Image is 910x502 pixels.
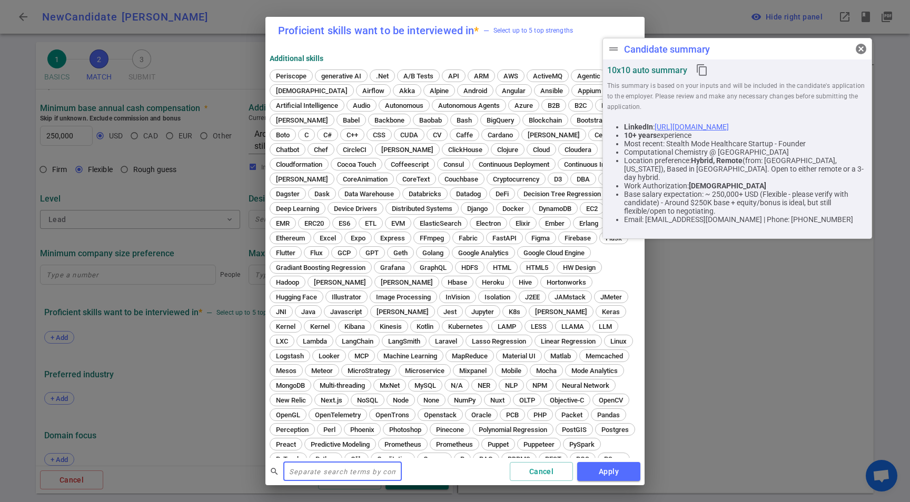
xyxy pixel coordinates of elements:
[317,396,346,404] span: Next.js
[347,234,369,242] span: Expo
[272,87,351,95] span: [DEMOGRAPHIC_DATA]
[493,146,522,154] span: Clojure
[571,102,590,109] span: B2C
[272,352,308,360] span: Logstash
[310,146,332,154] span: Chef
[460,87,491,95] span: Android
[272,205,323,213] span: Deep Learning
[272,102,342,109] span: Artificial Intelligence
[492,190,512,198] span: DeFi
[478,278,508,286] span: Heroku
[470,72,492,80] span: ARM
[311,411,364,419] span: OpenTelemetry
[320,131,335,139] span: C#
[272,411,304,419] span: OpenGL
[572,455,593,463] span: ROS
[494,323,520,330] span: LAMP
[272,116,332,124] span: [PERSON_NAME]
[339,146,370,154] span: CircleCI
[384,337,424,345] span: LangSmith
[541,455,565,463] span: REST
[489,234,520,242] span: FastAPI
[372,72,392,80] span: .Net
[595,396,627,404] span: OpenCV
[310,278,370,286] span: [PERSON_NAME]
[429,131,445,139] span: CV
[270,467,279,476] span: search
[551,293,589,301] span: JAMstack
[504,455,534,463] span: RDBMS
[307,440,373,448] span: Predictive Modeling
[472,219,505,227] span: Electron
[441,175,482,183] span: Couchbase
[522,264,552,272] span: HTML5
[541,219,568,227] span: Ember
[272,308,290,316] span: JNI
[434,102,503,109] span: Autonomous Agents
[474,381,494,389] span: NER
[376,323,405,330] span: Kinesis
[341,323,369,330] span: Kibana
[468,337,530,345] span: Lasso Regression
[320,426,339,434] span: Perl
[447,381,467,389] span: N/A
[558,323,588,330] span: LLAMA
[426,87,452,95] span: Alpine
[440,160,468,168] span: Consul
[381,440,425,448] span: Prometheus
[316,381,369,389] span: Multi-threading
[444,323,487,330] span: Kubernetes
[528,234,553,242] span: Figma
[520,190,605,198] span: Decision Tree Regression
[420,411,460,419] span: Openstack
[351,352,372,360] span: MCP
[453,116,476,124] span: Bash
[499,205,528,213] span: Docker
[598,308,624,316] span: Keras
[444,278,471,286] span: Hbase
[312,455,340,463] span: Python
[501,381,521,389] span: NLP
[454,249,512,257] span: Google Analytics
[401,367,448,375] span: Microservice
[573,72,604,80] span: Agentic
[468,411,495,419] span: Oracle
[512,219,534,227] span: Elixir
[327,308,365,316] span: Javascript
[440,308,460,316] span: Jest
[535,205,575,213] span: DynamoDB
[381,102,427,109] span: Autonomous
[315,352,343,360] span: Looker
[353,396,382,404] span: NoSQL
[411,381,440,389] span: MySQL
[270,54,323,63] strong: Additional Skills
[359,87,388,95] span: Airflow
[272,219,293,227] span: EMR
[484,440,512,448] span: Puppet
[413,323,437,330] span: Kotlin
[397,131,422,139] span: CUDA
[420,455,449,463] span: Quasar
[546,396,588,404] span: Objective-C
[521,293,543,301] span: J2EE
[558,426,590,434] span: PostGIS
[450,396,479,404] span: NumPy
[529,381,551,389] span: NPM
[544,102,563,109] span: B2B
[308,367,337,375] span: Meteor
[272,367,300,375] span: Mesos
[344,367,394,375] span: MicroStrategy
[432,440,477,448] span: Prometheus
[420,396,443,404] span: None
[529,72,566,80] span: ActiveMQ
[419,249,447,257] span: Golang
[272,337,292,345] span: LXC
[272,234,309,242] span: Ethereum
[597,293,626,301] span: JMeter
[520,440,558,448] span: Puppeteer
[516,396,539,404] span: OLTP
[301,131,312,139] span: C
[515,278,536,286] span: Hive
[444,72,463,80] span: API
[455,234,481,242] span: Fabric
